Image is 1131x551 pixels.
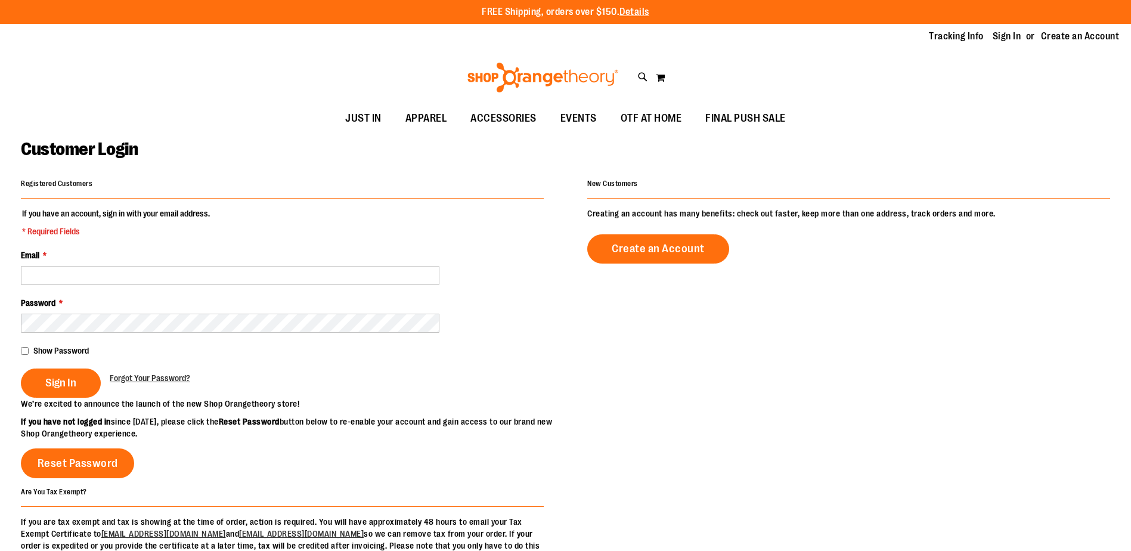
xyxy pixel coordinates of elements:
[619,7,649,17] a: Details
[110,372,190,384] a: Forgot Your Password?
[929,30,984,43] a: Tracking Info
[22,225,210,237] span: * Required Fields
[21,139,138,159] span: Customer Login
[470,105,537,132] span: ACCESSORIES
[560,105,597,132] span: EVENTS
[549,105,609,132] a: EVENTS
[21,250,39,260] span: Email
[621,105,682,132] span: OTF AT HOME
[612,242,705,255] span: Create an Account
[993,30,1021,43] a: Sign In
[587,234,729,264] a: Create an Account
[333,105,393,132] a: JUST IN
[1041,30,1120,43] a: Create an Account
[345,105,382,132] span: JUST IN
[21,369,101,398] button: Sign In
[587,208,1110,219] p: Creating an account has many benefits: check out faster, keep more than one address, track orders...
[21,448,134,478] a: Reset Password
[101,529,226,538] a: [EMAIL_ADDRESS][DOMAIN_NAME]
[21,487,87,496] strong: Are You Tax Exempt?
[21,417,111,426] strong: If you have not logged in
[21,298,55,308] span: Password
[45,376,76,389] span: Sign In
[21,416,566,439] p: since [DATE], please click the button below to re-enable your account and gain access to our bran...
[587,179,638,188] strong: New Customers
[466,63,620,92] img: Shop Orangetheory
[405,105,447,132] span: APPAREL
[21,179,92,188] strong: Registered Customers
[110,373,190,383] span: Forgot Your Password?
[239,529,364,538] a: [EMAIL_ADDRESS][DOMAIN_NAME]
[482,5,649,19] p: FREE Shipping, orders over $150.
[393,105,459,132] a: APPAREL
[458,105,549,132] a: ACCESSORIES
[219,417,280,426] strong: Reset Password
[693,105,798,132] a: FINAL PUSH SALE
[705,105,786,132] span: FINAL PUSH SALE
[609,105,694,132] a: OTF AT HOME
[21,208,211,237] legend: If you have an account, sign in with your email address.
[33,346,89,355] span: Show Password
[21,398,566,410] p: We’re excited to announce the launch of the new Shop Orangetheory store!
[38,457,118,470] span: Reset Password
